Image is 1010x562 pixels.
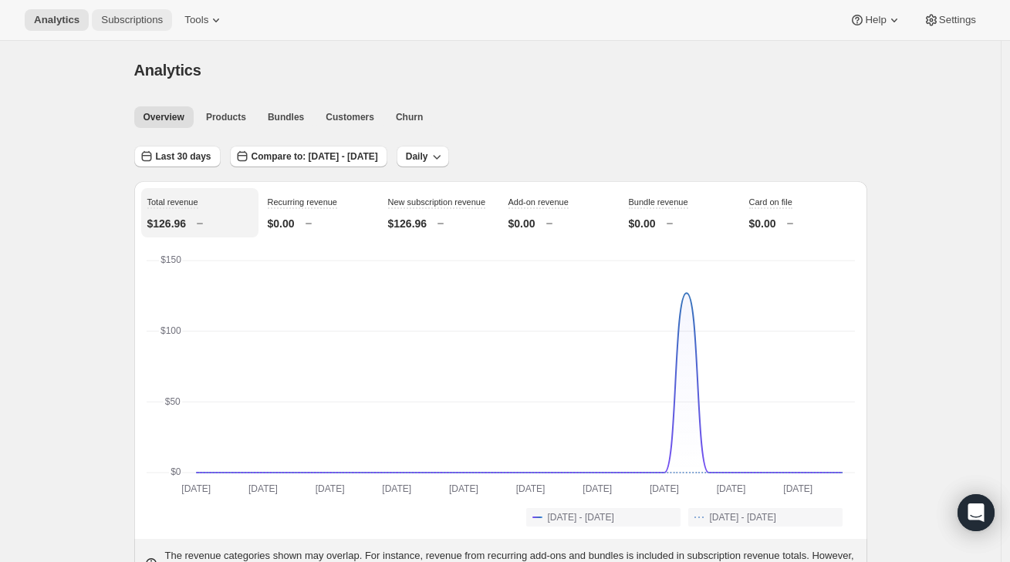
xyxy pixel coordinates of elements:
text: [DATE] [650,483,679,494]
text: [DATE] [449,483,478,494]
span: Tools [184,14,208,26]
text: [DATE] [315,483,344,494]
text: [DATE] [382,483,411,494]
span: Compare to: [DATE] - [DATE] [252,150,378,163]
p: $126.96 [388,216,427,231]
div: Open Intercom Messenger [958,494,995,531]
p: $0.00 [749,216,776,231]
button: Last 30 days [134,146,221,167]
span: Total revenue [147,197,198,207]
span: [DATE] - [DATE] [548,511,614,523]
span: Recurring revenue [268,197,338,207]
span: Daily [406,150,428,163]
span: Card on file [749,197,792,207]
p: $0.00 [508,216,535,231]
span: Products [206,111,246,123]
text: [DATE] [783,483,812,494]
span: Last 30 days [156,150,211,163]
button: [DATE] - [DATE] [688,508,843,527]
span: New subscription revenue [388,197,486,207]
span: Churn [396,111,423,123]
text: [DATE] [716,483,745,494]
button: Analytics [25,9,89,31]
text: $100 [160,325,181,336]
text: [DATE] [248,483,278,494]
text: [DATE] [583,483,612,494]
span: Help [865,14,886,26]
p: $0.00 [268,216,295,231]
span: Subscriptions [101,14,163,26]
span: Bundle revenue [629,197,688,207]
button: Compare to: [DATE] - [DATE] [230,146,387,167]
text: $0 [171,466,181,477]
button: Settings [914,9,985,31]
span: Overview [144,111,184,123]
p: $0.00 [629,216,656,231]
button: [DATE] - [DATE] [526,508,681,527]
span: Customers [326,111,374,123]
text: [DATE] [515,483,545,494]
button: Subscriptions [92,9,172,31]
text: $50 [164,396,180,407]
span: Settings [939,14,976,26]
span: [DATE] - [DATE] [710,511,776,523]
button: Daily [397,146,450,167]
text: $150 [160,254,181,265]
span: Analytics [134,62,201,79]
span: Add-on revenue [508,197,569,207]
p: $126.96 [147,216,187,231]
button: Tools [175,9,233,31]
button: Help [840,9,910,31]
span: Analytics [34,14,79,26]
span: Bundles [268,111,304,123]
text: [DATE] [181,483,211,494]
